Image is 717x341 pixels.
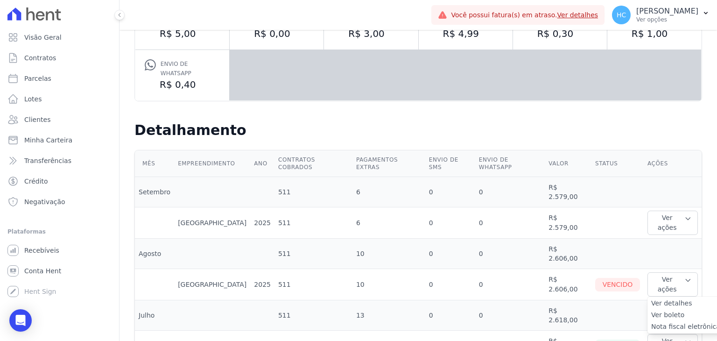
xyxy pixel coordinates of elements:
dd: R$ 3,00 [333,27,408,40]
th: Pagamentos extras [352,150,425,177]
td: Julho [135,300,174,331]
td: 511 [274,207,352,239]
td: R$ 2.579,00 [545,177,591,207]
td: 10 [352,239,425,269]
p: [PERSON_NAME] [636,7,698,16]
td: 2025 [250,207,274,239]
span: Visão Geral [24,33,62,42]
td: 10 [352,269,425,300]
td: 0 [475,207,545,239]
dd: R$ 0,00 [239,27,314,40]
th: Envio de Whatsapp [475,150,545,177]
a: Ver detalhes [557,11,598,19]
td: 511 [274,300,352,331]
a: Recebíveis [4,241,115,260]
span: Conta Hent [24,266,61,276]
span: Você possui fatura(s) em atraso. [451,10,598,20]
dd: R$ 1,00 [617,27,692,40]
span: HC [617,12,626,18]
td: R$ 2.618,00 [545,300,591,331]
span: Parcelas [24,74,51,83]
td: 0 [475,177,545,207]
span: Minha Carteira [24,135,72,145]
th: Envio de SMS [425,150,475,177]
th: Valor [545,150,591,177]
a: Minha Carteira [4,131,115,149]
td: 0 [425,239,475,269]
th: Mês [135,150,174,177]
dd: R$ 0,30 [522,27,597,40]
div: Vencido [595,278,640,291]
a: Lotes [4,90,115,108]
span: Lotes [24,94,42,104]
td: R$ 2.606,00 [545,239,591,269]
button: Ver ações [647,211,698,235]
a: Clientes [4,110,115,129]
td: 2025 [250,269,274,300]
td: 0 [425,269,475,300]
dd: R$ 4,99 [428,27,503,40]
td: 0 [425,300,475,331]
span: Negativação [24,197,65,206]
td: R$ 2.579,00 [545,207,591,239]
dd: R$ 5,00 [145,27,220,40]
th: Contratos cobrados [274,150,352,177]
td: [GEOGRAPHIC_DATA] [174,269,250,300]
a: Conta Hent [4,262,115,280]
span: Transferências [24,156,71,165]
a: Parcelas [4,69,115,88]
td: 0 [425,207,475,239]
th: Ano [250,150,274,177]
a: Visão Geral [4,28,115,47]
span: Crédito [24,177,48,186]
td: 13 [352,300,425,331]
td: 511 [274,177,352,207]
td: R$ 2.606,00 [545,269,591,300]
td: 0 [475,300,545,331]
span: Contratos [24,53,56,63]
td: 0 [475,269,545,300]
a: Contratos [4,49,115,67]
a: Crédito [4,172,115,191]
button: HC [PERSON_NAME] Ver opções [605,2,717,28]
a: Transferências [4,151,115,170]
td: [GEOGRAPHIC_DATA] [174,207,250,239]
button: Ver ações [647,272,698,297]
p: Ver opções [636,16,698,23]
td: 6 [352,177,425,207]
td: 0 [425,177,475,207]
td: 0 [475,239,545,269]
span: Clientes [24,115,50,124]
td: 511 [274,269,352,300]
td: Agosto [135,239,174,269]
div: Plataformas [7,226,112,237]
th: Empreendimento [174,150,250,177]
th: Ações [644,150,702,177]
td: 511 [274,239,352,269]
span: Recebíveis [24,246,59,255]
td: 6 [352,207,425,239]
a: Negativação [4,192,115,211]
th: Status [591,150,644,177]
h2: Detalhamento [134,122,702,139]
span: Envio de Whatsapp [161,59,220,78]
dd: R$ 0,40 [145,78,220,91]
div: Open Intercom Messenger [9,309,32,332]
td: Setembro [135,177,174,207]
